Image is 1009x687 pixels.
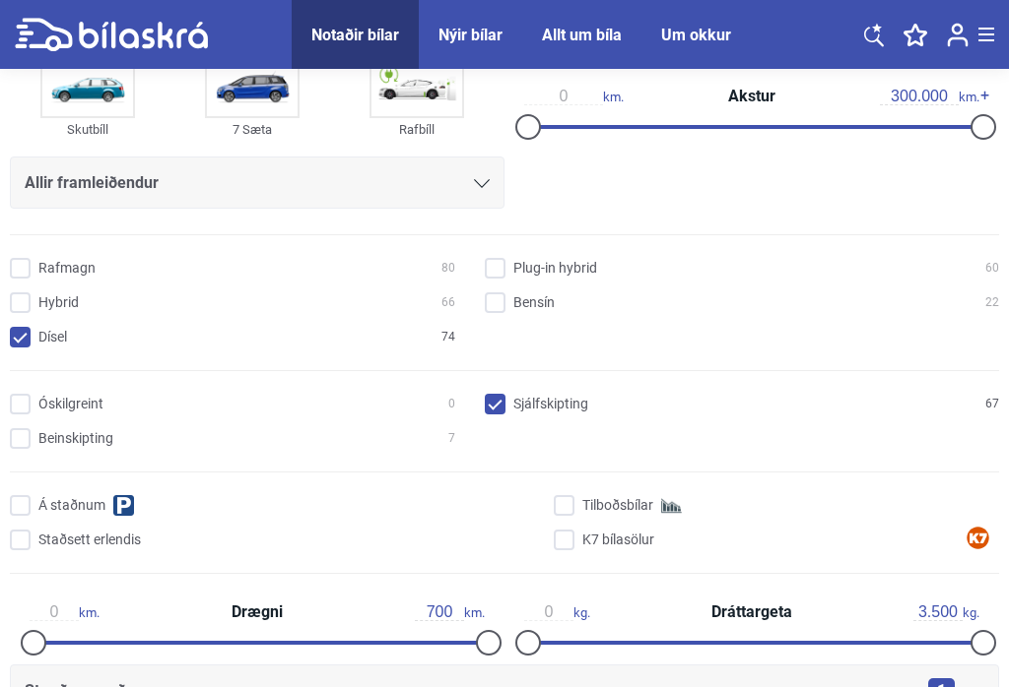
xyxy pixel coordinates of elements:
a: Allt um bíla [542,26,622,44]
span: 0 [448,394,455,414]
a: Notaðir bílar [311,26,399,44]
span: 67 [985,394,999,414]
span: Rafmagn [38,258,96,279]
span: km. [524,88,624,105]
span: K7 bílasölur [582,530,654,550]
span: Akstur [723,89,780,104]
span: 74 [441,327,455,347]
span: km. [415,603,485,621]
a: Um okkur [661,26,731,44]
span: Drægni [227,604,288,620]
span: Allir framleiðendur [25,169,159,197]
span: Tilboðsbílar [582,495,653,516]
span: Staðsett erlendis [38,530,141,550]
a: Nýir bílar [438,26,503,44]
div: Rafbíll [370,118,464,141]
span: 60 [985,258,999,279]
span: 80 [441,258,455,279]
span: 66 [441,292,455,313]
span: Beinskipting [38,428,113,449]
span: Dísel [38,327,67,347]
span: Sjálfskipting [513,394,588,414]
div: 7 Sæta [205,118,300,141]
span: Hybrid [38,292,79,313]
span: Óskilgreint [38,394,103,414]
img: user-login.svg [947,23,969,47]
span: km. [880,88,979,105]
span: kg. [913,603,979,621]
span: km. [30,603,100,621]
span: kg. [524,603,590,621]
span: 22 [985,292,999,313]
div: Skutbíll [40,118,135,141]
span: 7 [448,428,455,449]
span: Dráttargeta [706,604,797,620]
span: Á staðnum [38,495,105,516]
span: Plug-in hybrid [513,258,597,279]
span: Bensín [513,292,555,313]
